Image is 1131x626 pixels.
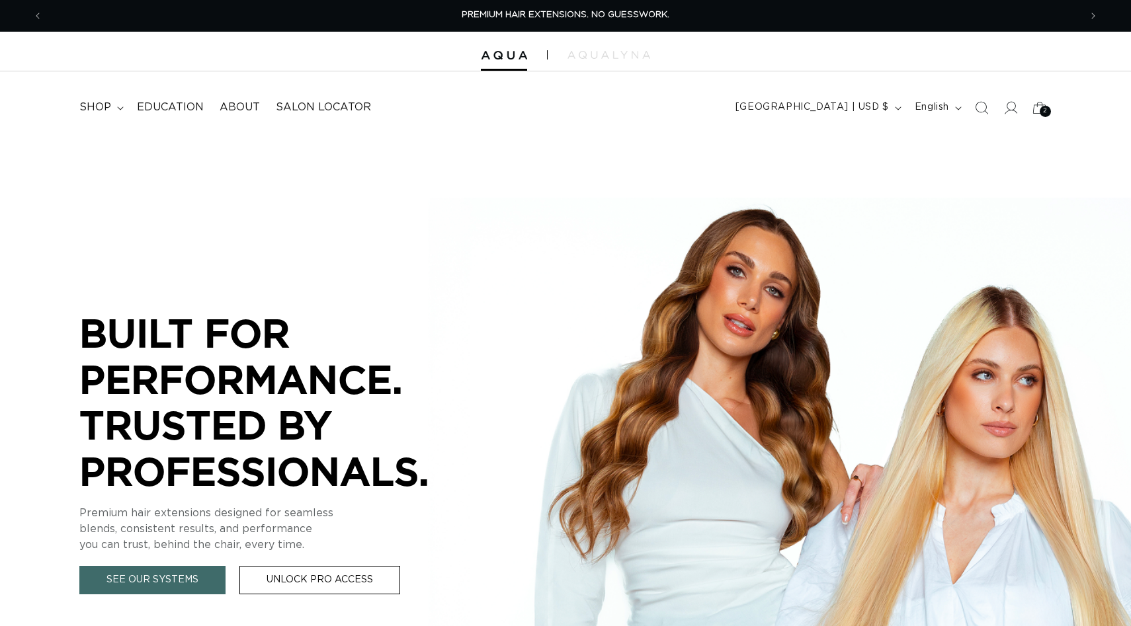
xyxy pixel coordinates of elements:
button: [GEOGRAPHIC_DATA] | USD $ [728,95,907,120]
span: Education [137,100,204,114]
button: English [907,95,967,120]
span: About [220,100,260,114]
a: Unlock Pro Access [239,566,400,594]
a: Education [129,93,212,122]
span: English [915,100,949,114]
p: BUILT FOR PERFORMANCE. TRUSTED BY PROFESSIONALS. [79,310,476,494]
summary: Search [967,93,996,122]
span: [GEOGRAPHIC_DATA] | USD $ [735,100,889,114]
a: See Our Systems [79,566,226,594]
a: Salon Locator [268,93,379,122]
button: Next announcement [1079,3,1108,28]
span: Salon Locator [276,100,371,114]
button: Previous announcement [23,3,52,28]
a: About [212,93,268,122]
span: shop [79,100,111,114]
p: Premium hair extensions designed for seamless blends, consistent results, and performance you can... [79,505,476,553]
img: Aqua Hair Extensions [481,51,527,60]
img: aqualyna.com [567,51,650,59]
summary: shop [71,93,129,122]
span: PREMIUM HAIR EXTENSIONS. NO GUESSWORK. [462,11,669,19]
span: 2 [1043,106,1048,117]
